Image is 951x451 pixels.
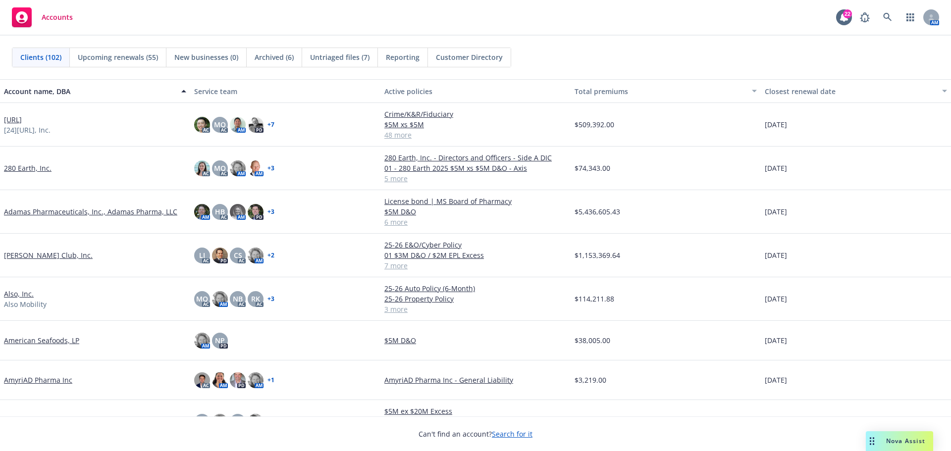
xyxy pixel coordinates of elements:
[267,377,274,383] a: + 1
[575,335,610,346] span: $38,005.00
[234,250,242,260] span: CS
[230,372,246,388] img: photo
[4,250,93,260] a: [PERSON_NAME] Club, Inc.
[196,294,208,304] span: MQ
[855,7,875,27] a: Report a Bug
[267,165,274,171] a: + 3
[384,173,567,184] a: 5 more
[765,294,787,304] span: [DATE]
[384,86,567,97] div: Active policies
[384,294,567,304] a: 25-26 Property Policy
[765,250,787,260] span: [DATE]
[214,163,226,173] span: MQ
[230,117,246,133] img: photo
[384,260,567,271] a: 7 more
[384,119,567,130] a: $5M xs $5M
[267,209,274,215] a: + 3
[248,160,264,176] img: photo
[248,204,264,220] img: photo
[765,375,787,385] span: [DATE]
[384,240,567,250] a: 25-26 E&O/Cyber Policy
[255,52,294,62] span: Archived (6)
[215,335,225,346] span: NP
[384,196,567,206] a: License bond | MS Board of Pharmacy
[384,250,567,260] a: 01 $3M D&O / $2M EPL Excess
[492,429,532,439] a: Search for it
[384,217,567,227] a: 6 more
[765,206,787,217] span: [DATE]
[4,375,72,385] a: AmyriAD Pharma Inc
[194,372,210,388] img: photo
[230,160,246,176] img: photo
[190,79,380,103] button: Service team
[267,122,274,128] a: + 7
[4,289,34,299] a: Also, Inc.
[251,294,260,304] span: RK
[765,335,787,346] span: [DATE]
[194,333,210,349] img: photo
[212,372,228,388] img: photo
[419,429,532,439] span: Can't find an account?
[575,86,746,97] div: Total premiums
[4,125,51,135] span: [24][URL], Inc.
[575,294,614,304] span: $114,211.88
[248,117,264,133] img: photo
[4,114,22,125] a: [URL]
[384,152,567,163] a: 280 Earth, Inc. - Directors and Officers - Side A DIC
[384,406,567,416] a: $5M ex $20M Excess
[765,119,787,130] span: [DATE]
[4,206,177,217] a: Adamas Pharmaceuticals, Inc., Adamas Pharma, LLC
[194,117,210,133] img: photo
[575,250,620,260] span: $1,153,369.64
[384,163,567,173] a: 01 - 280 Earth 2025 $5M xs $5M D&O - Axis
[384,206,567,217] a: $5M D&O
[384,335,567,346] a: $5M D&O
[174,52,238,62] span: New businesses (0)
[4,299,47,309] span: Also Mobility
[230,204,246,220] img: photo
[4,163,52,173] a: 280 Earth, Inc.
[233,294,243,304] span: NB
[386,52,420,62] span: Reporting
[248,414,264,430] img: photo
[194,160,210,176] img: photo
[765,163,787,173] span: [DATE]
[8,3,77,31] a: Accounts
[384,109,567,119] a: Crime/K&R/Fiduciary
[4,335,79,346] a: American Seafoods, LP
[384,375,567,385] a: AmyriAD Pharma Inc - General Liability
[267,252,274,258] a: + 2
[212,248,228,263] img: photo
[765,86,936,97] div: Closest renewal date
[380,79,571,103] button: Active policies
[212,291,228,307] img: photo
[199,250,205,260] span: LI
[575,119,614,130] span: $509,392.00
[310,52,370,62] span: Untriaged files (7)
[575,375,606,385] span: $3,219.00
[436,52,503,62] span: Customer Directory
[194,204,210,220] img: photo
[212,414,228,430] img: photo
[4,86,175,97] div: Account name, DBA
[20,52,61,62] span: Clients (102)
[866,431,878,451] div: Drag to move
[886,437,925,445] span: Nova Assist
[248,248,264,263] img: photo
[214,119,226,130] span: MQ
[42,13,73,21] span: Accounts
[878,7,898,27] a: Search
[575,163,610,173] span: $74,343.00
[900,7,920,27] a: Switch app
[215,206,225,217] span: HB
[194,86,376,97] div: Service team
[575,206,620,217] span: $5,436,605.43
[866,431,933,451] button: Nova Assist
[78,52,158,62] span: Upcoming renewals (55)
